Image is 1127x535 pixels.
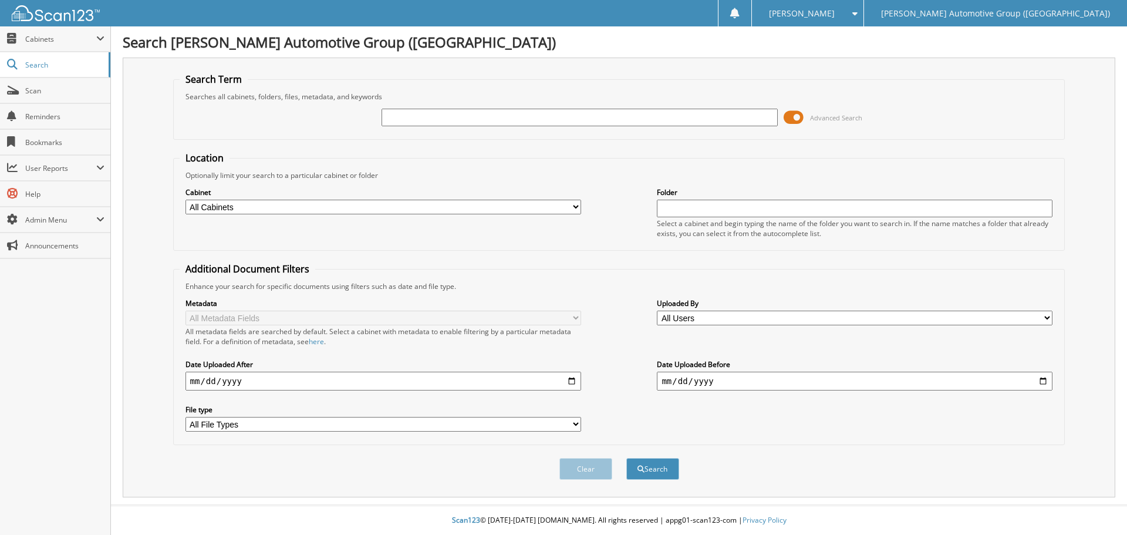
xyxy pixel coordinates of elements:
[881,10,1110,17] span: [PERSON_NAME] Automotive Group ([GEOGRAPHIC_DATA])
[180,170,1059,180] div: Optionally limit your search to a particular cabinet or folder
[25,112,104,122] span: Reminders
[657,187,1052,197] label: Folder
[180,263,315,275] legend: Additional Document Filters
[626,458,679,480] button: Search
[452,515,480,525] span: Scan123
[25,137,104,147] span: Bookmarks
[12,5,100,21] img: scan123-logo-white.svg
[657,359,1052,369] label: Date Uploaded Before
[180,152,230,164] legend: Location
[559,458,612,480] button: Clear
[185,359,581,369] label: Date Uploaded After
[743,515,787,525] a: Privacy Policy
[25,241,104,251] span: Announcements
[657,298,1052,308] label: Uploaded By
[111,506,1127,535] div: © [DATE]-[DATE] [DOMAIN_NAME]. All rights reserved | appg01-scan123-com |
[185,327,581,346] div: All metadata fields are searched by default. Select a cabinet with metadata to enable filtering b...
[180,281,1059,291] div: Enhance your search for specific documents using filters such as date and file type.
[657,218,1052,238] div: Select a cabinet and begin typing the name of the folder you want to search in. If the name match...
[25,34,96,44] span: Cabinets
[309,337,324,346] a: here
[1068,479,1127,535] iframe: Chat Widget
[769,10,835,17] span: [PERSON_NAME]
[185,298,581,308] label: Metadata
[180,92,1059,102] div: Searches all cabinets, folders, files, metadata, and keywords
[185,372,581,391] input: start
[25,60,103,70] span: Search
[657,372,1052,391] input: end
[25,215,96,225] span: Admin Menu
[25,86,104,96] span: Scan
[25,163,96,173] span: User Reports
[25,189,104,199] span: Help
[810,113,862,122] span: Advanced Search
[185,405,581,415] label: File type
[123,32,1115,52] h1: Search [PERSON_NAME] Automotive Group ([GEOGRAPHIC_DATA])
[180,73,248,86] legend: Search Term
[185,187,581,197] label: Cabinet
